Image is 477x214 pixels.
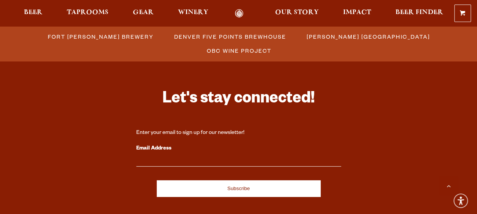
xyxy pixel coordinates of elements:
[302,31,434,42] a: [PERSON_NAME] [GEOGRAPHIC_DATA]
[338,9,376,18] a: Impact
[170,31,290,42] a: Denver Five Points Brewhouse
[136,129,341,137] div: Enter your email to sign up for our newsletter!
[67,9,109,16] span: Taprooms
[24,9,43,16] span: Beer
[307,31,430,42] span: [PERSON_NAME] [GEOGRAPHIC_DATA]
[157,180,321,197] input: Subscribe
[136,144,341,154] label: Email Address
[174,31,286,42] span: Denver Five Points Brewhouse
[178,9,208,16] span: Winery
[128,9,159,18] a: Gear
[390,9,448,18] a: Beer Finder
[202,45,275,56] a: OBC Wine Project
[48,31,154,42] span: Fort [PERSON_NAME] Brewery
[270,9,324,18] a: Our Story
[19,9,47,18] a: Beer
[136,89,341,111] h3: Let's stay connected!
[439,176,458,195] a: Scroll to top
[343,9,371,16] span: Impact
[452,192,469,209] div: Accessibility Menu
[225,9,253,18] a: Odell Home
[62,9,113,18] a: Taprooms
[395,9,443,16] span: Beer Finder
[43,31,157,42] a: Fort [PERSON_NAME] Brewery
[207,45,271,56] span: OBC Wine Project
[275,9,319,16] span: Our Story
[173,9,213,18] a: Winery
[133,9,154,16] span: Gear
